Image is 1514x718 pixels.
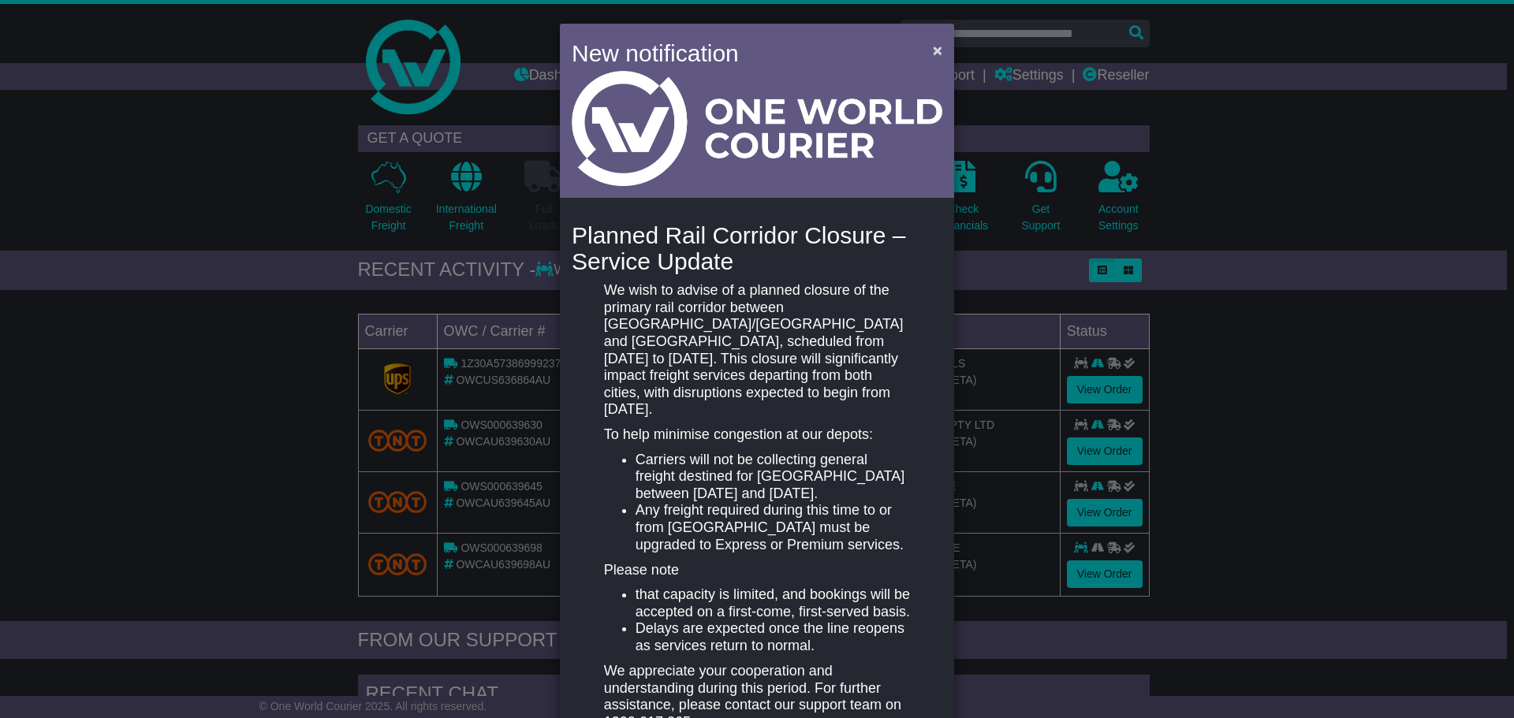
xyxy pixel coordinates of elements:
button: Close [925,34,950,66]
p: To help minimise congestion at our depots: [604,426,910,444]
li: Any freight required during this time to or from [GEOGRAPHIC_DATA] must be upgraded to Express or... [636,502,910,553]
img: Light [572,71,942,186]
li: Carriers will not be collecting general freight destined for [GEOGRAPHIC_DATA] between [DATE] and... [636,452,910,503]
li: Delays are expected once the line reopens as services return to normal. [636,620,910,654]
li: that capacity is limited, and bookings will be accepted on a first-come, first-served basis. [636,586,910,620]
p: We wish to advise of a planned closure of the primary rail corridor between [GEOGRAPHIC_DATA]/[GE... [604,282,910,419]
p: Please note [604,562,910,579]
h4: New notification [572,35,910,71]
span: × [933,41,942,59]
h4: Planned Rail Corridor Closure – Service Update [572,222,942,274]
